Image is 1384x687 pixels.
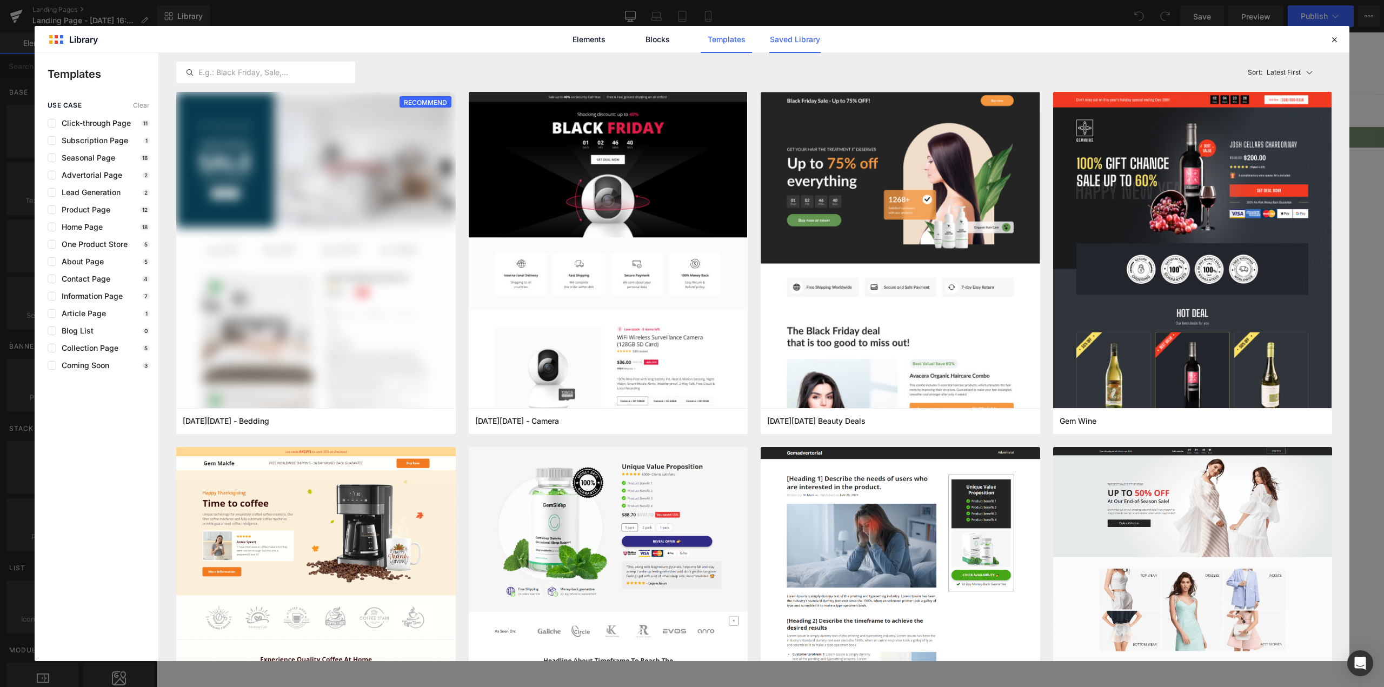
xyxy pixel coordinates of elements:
[56,205,110,214] span: Product Page
[735,63,804,95] a: Gift Ideas
[632,26,683,53] a: Blocks
[595,63,734,95] a: CUSTOM PRODUCTS BRONCO
[1243,62,1333,83] button: Latest FirstSort:Latest First
[56,171,122,179] span: Advertorial Page
[142,241,150,248] p: 5
[1060,416,1096,426] span: Gem Wine
[133,102,150,109] span: Clear
[140,224,150,230] p: 18
[1248,69,1262,76] span: Sort:
[56,223,103,231] span: Home Page
[142,345,150,351] p: 5
[307,227,921,240] p: Start building your page
[142,172,150,178] p: 2
[56,275,110,283] span: Contact Page
[142,328,150,334] p: 0
[177,66,355,79] input: E.g.: Black Friday, Sale,...
[56,326,94,335] span: Blog List
[306,11,441,51] img: Four Wheel Covers
[142,362,150,369] p: 3
[56,154,115,162] span: Seasonal Page
[56,361,109,370] span: Coming Soon
[142,189,150,196] p: 2
[701,26,752,53] a: Templates
[400,96,451,109] span: RECOMMEND
[48,66,158,82] p: Templates
[56,119,131,128] span: Click-through Page
[142,258,150,265] p: 5
[769,26,821,53] a: Saved Library
[475,416,559,426] span: Black Friday - Camera
[140,155,150,161] p: 18
[141,120,150,126] p: 11
[48,102,82,109] span: use case
[295,63,384,95] a: Jeep Wrangler
[767,416,866,426] span: Black Friday Beauty Deals
[143,137,150,144] p: 1
[183,416,269,426] span: Cyber Monday - Bedding
[1347,650,1373,676] div: Open Intercom Messenger
[1267,68,1301,77] p: Latest First
[140,206,150,213] p: 12
[385,63,509,95] a: CUSTOM PRODUCTS JEEP
[56,240,128,249] span: One Product Store
[56,344,118,352] span: Collection Page
[56,309,106,318] span: Article Page
[56,292,123,301] span: Information Page
[563,26,615,53] a: Elements
[510,63,594,95] a: Ford Bronco
[142,293,150,299] p: 7
[565,359,663,381] a: Explore Template
[142,276,150,282] p: 4
[56,136,128,145] span: Subscription Page
[307,389,921,397] p: or Drag & Drop elements from left sidebar
[143,310,150,317] p: 1
[56,188,121,197] span: Lead Generation
[56,257,104,266] span: About Page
